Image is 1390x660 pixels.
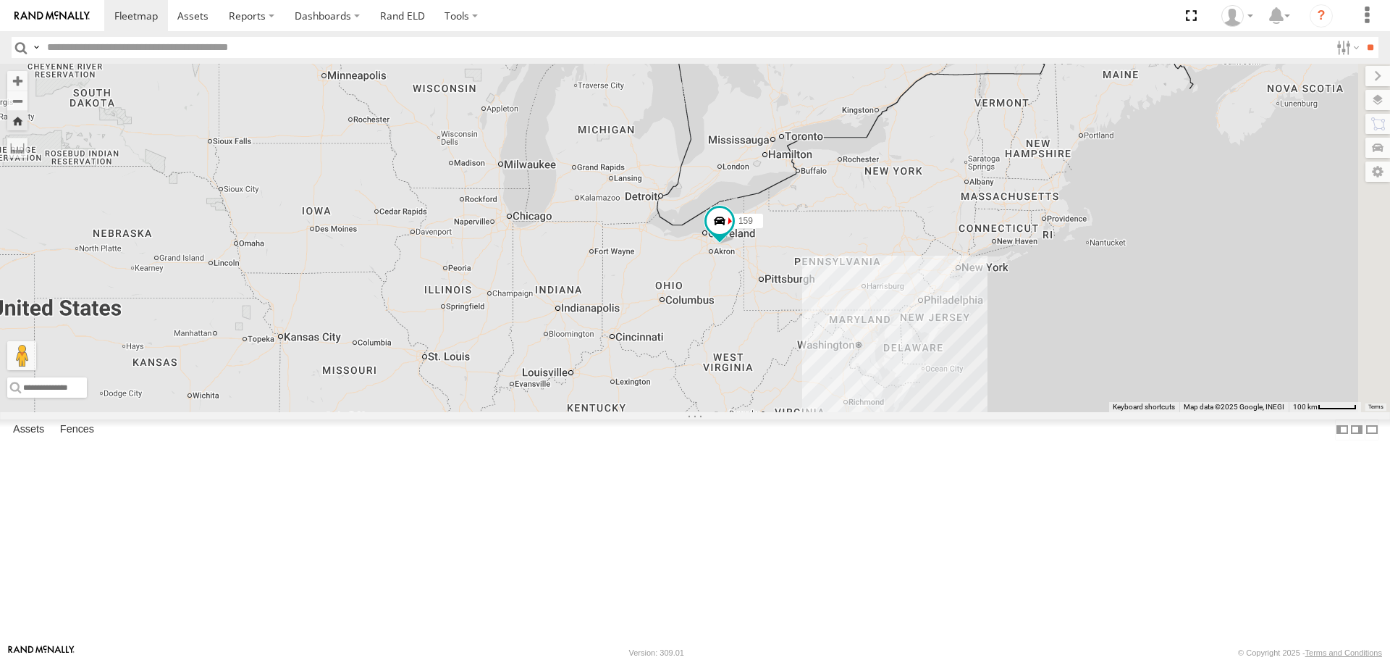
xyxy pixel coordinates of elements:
[629,648,684,657] div: Version: 309.01
[53,420,101,440] label: Fences
[7,341,36,370] button: Drag Pegman onto the map to open Street View
[738,216,753,226] span: 159
[1305,648,1382,657] a: Terms and Conditions
[1184,403,1284,411] span: Map data ©2025 Google, INEGI
[1331,37,1362,58] label: Search Filter Options
[6,420,51,440] label: Assets
[7,71,28,91] button: Zoom in
[30,37,42,58] label: Search Query
[1365,162,1390,182] label: Map Settings
[7,138,28,158] label: Measure
[1335,419,1349,440] label: Dock Summary Table to the Left
[14,11,90,21] img: rand-logo.svg
[7,91,28,111] button: Zoom out
[1293,403,1318,411] span: 100 km
[1349,419,1364,440] label: Dock Summary Table to the Right
[1289,402,1361,412] button: Map Scale: 100 km per 50 pixels
[1368,404,1383,409] a: Terms (opens in new tab)
[1113,402,1175,412] button: Keyboard shortcuts
[8,646,75,660] a: Visit our Website
[7,111,28,130] button: Zoom Home
[1310,4,1333,28] i: ?
[1238,648,1382,657] div: © Copyright 2025 -
[1365,419,1379,440] label: Hide Summary Table
[1216,5,1258,27] div: Matthew Trout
